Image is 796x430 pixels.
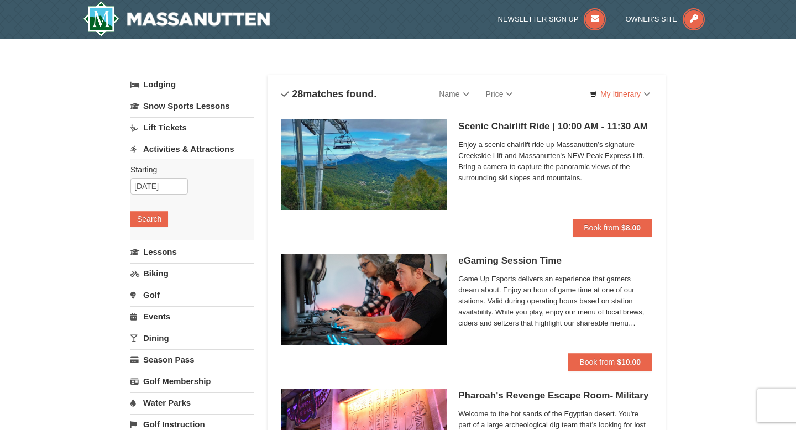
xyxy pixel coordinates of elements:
span: Game Up Esports delivers an experience that gamers dream about. Enjoy an hour of game time at one... [458,274,652,329]
span: Owner's Site [626,15,678,23]
strong: $8.00 [621,223,641,232]
label: Starting [130,164,245,175]
a: Snow Sports Lessons [130,96,254,116]
a: My Itinerary [583,86,657,102]
a: Owner's Site [626,15,705,23]
a: Golf Membership [130,371,254,391]
img: Massanutten Resort Logo [83,1,270,36]
span: Newsletter Sign Up [498,15,579,23]
a: Lift Tickets [130,117,254,138]
a: Lessons [130,242,254,262]
a: Events [130,306,254,327]
img: 19664770-34-0b975b5b.jpg [281,254,447,344]
h5: Pharoah's Revenge Escape Room- Military [458,390,652,401]
img: 24896431-1-a2e2611b.jpg [281,119,447,210]
span: 28 [292,88,303,99]
a: Newsletter Sign Up [498,15,606,23]
a: Activities & Attractions [130,139,254,159]
span: Enjoy a scenic chairlift ride up Massanutten’s signature Creekside Lift and Massanutten's NEW Pea... [458,139,652,183]
a: Biking [130,263,254,284]
a: Golf [130,285,254,305]
a: Season Pass [130,349,254,370]
button: Search [130,211,168,227]
h4: matches found. [281,88,376,99]
button: Book from $10.00 [568,353,652,371]
button: Book from $8.00 [573,219,652,237]
a: Price [478,83,521,105]
span: Book from [584,223,619,232]
span: Book from [579,358,615,366]
h5: eGaming Session Time [458,255,652,266]
strong: $10.00 [617,358,641,366]
h5: Scenic Chairlift Ride | 10:00 AM - 11:30 AM [458,121,652,132]
a: Water Parks [130,392,254,413]
a: Massanutten Resort [83,1,270,36]
a: Dining [130,328,254,348]
a: Name [431,83,477,105]
a: Lodging [130,75,254,95]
